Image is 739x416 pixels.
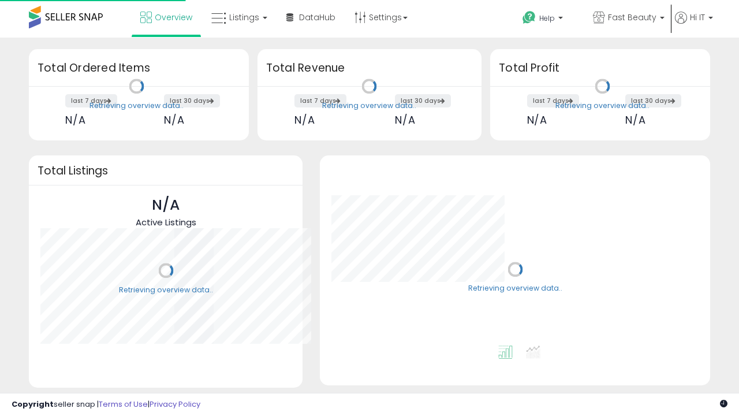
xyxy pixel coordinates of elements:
[468,284,562,294] div: Retrieving overview data..
[555,101,650,111] div: Retrieving overview data..
[299,12,335,23] span: DataHub
[539,13,555,23] span: Help
[608,12,656,23] span: Fast Beauty
[99,399,148,410] a: Terms of Use
[675,12,713,38] a: Hi IT
[155,12,192,23] span: Overview
[12,399,54,410] strong: Copyright
[690,12,705,23] span: Hi IT
[12,399,200,410] div: seller snap | |
[513,2,583,38] a: Help
[119,285,213,295] div: Retrieving overview data..
[89,101,184,111] div: Retrieving overview data..
[322,101,416,111] div: Retrieving overview data..
[522,10,536,25] i: Get Help
[229,12,259,23] span: Listings
[150,399,200,410] a: Privacy Policy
